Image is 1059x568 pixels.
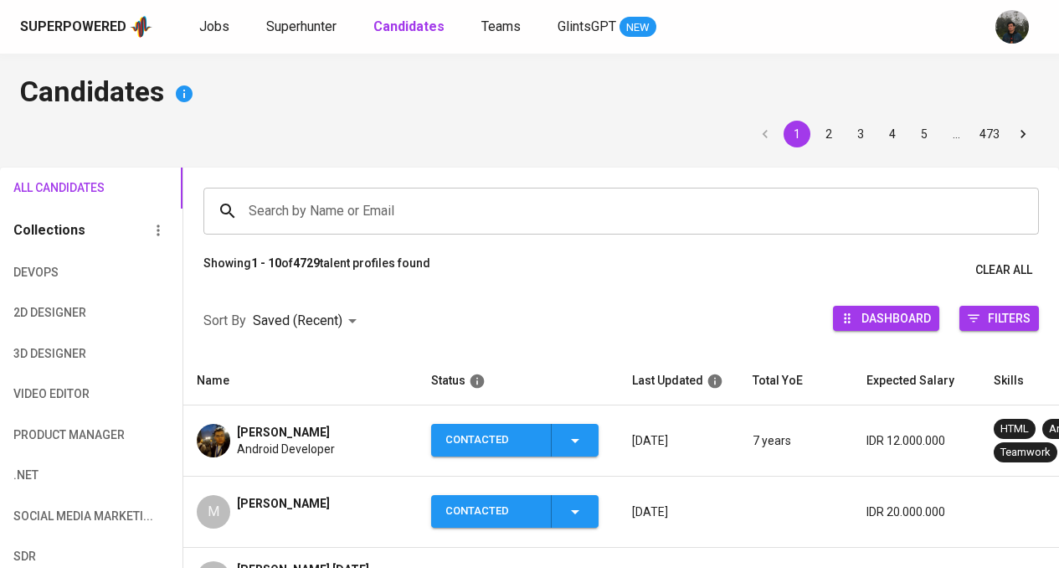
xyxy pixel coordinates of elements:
span: All Candidates [13,178,95,199]
span: SDR [13,546,95,567]
img: 676edd2fd09667444e29919c03295611.jpg [197,424,230,457]
button: Go to page 3 [847,121,874,147]
a: Superhunter [266,17,340,38]
th: Name [183,357,418,405]
div: HTML [1000,421,1029,437]
div: Saved (Recent) [253,306,362,337]
p: [DATE] [632,432,726,449]
p: Saved (Recent) [253,311,342,331]
button: Go to next page [1010,121,1036,147]
div: … [943,126,969,142]
img: app logo [130,14,152,39]
span: Jobs [199,18,229,34]
button: Clear All [969,255,1039,286]
span: Product Manager [13,425,95,446]
div: Contacted [445,495,537,528]
a: Superpoweredapp logo [20,14,152,39]
a: Candidates [373,17,448,38]
p: [DATE] [632,503,726,520]
span: Clear All [975,260,1032,281]
button: Dashboard [833,306,939,331]
span: Superhunter [266,18,337,34]
b: 4729 [293,256,320,270]
a: Teams [481,17,524,38]
span: NEW [619,19,656,36]
p: IDR 12.000.000 [866,432,967,449]
h4: Candidates [20,74,1039,114]
button: Go to page 473 [974,121,1005,147]
th: Expected Salary [853,357,980,405]
span: Android Developer [237,441,335,457]
a: Jobs [199,17,233,38]
th: Status [418,357,619,405]
span: Social Media Marketi... [13,506,95,527]
b: Candidates [373,18,445,34]
p: 7 years [753,432,840,449]
span: Dashboard [861,307,931,329]
th: Total YoE [739,357,853,405]
div: Superpowered [20,18,126,37]
button: Contacted [431,495,599,528]
div: M [197,495,230,529]
p: Sort By [203,311,246,331]
span: [PERSON_NAME] [237,495,330,512]
span: Video Editor [13,384,95,405]
span: 3D Designer [13,343,95,364]
p: Showing of talent profiles found [203,255,430,286]
span: Teams [481,18,521,34]
button: Contacted [431,424,599,457]
span: 2D Designer [13,302,95,323]
a: GlintsGPT NEW [558,17,656,38]
span: [PERSON_NAME] [237,424,330,441]
span: Filters [988,307,1031,329]
b: 1 - 10 [251,256,281,270]
button: Go to page 5 [911,121,938,147]
div: Contacted [445,424,537,457]
button: Filters [959,306,1039,331]
button: page 1 [784,121,810,147]
h6: Collections [13,219,85,242]
img: glenn@glints.com [995,10,1029,44]
div: Teamwork [1000,445,1051,461]
button: Go to page 4 [879,121,906,147]
button: Go to page 2 [815,121,842,147]
th: Last Updated [619,357,739,405]
span: DevOps [13,262,95,283]
span: GlintsGPT [558,18,616,34]
nav: pagination navigation [749,121,1039,147]
span: .NET [13,465,95,486]
p: IDR 20.000.000 [866,503,967,520]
